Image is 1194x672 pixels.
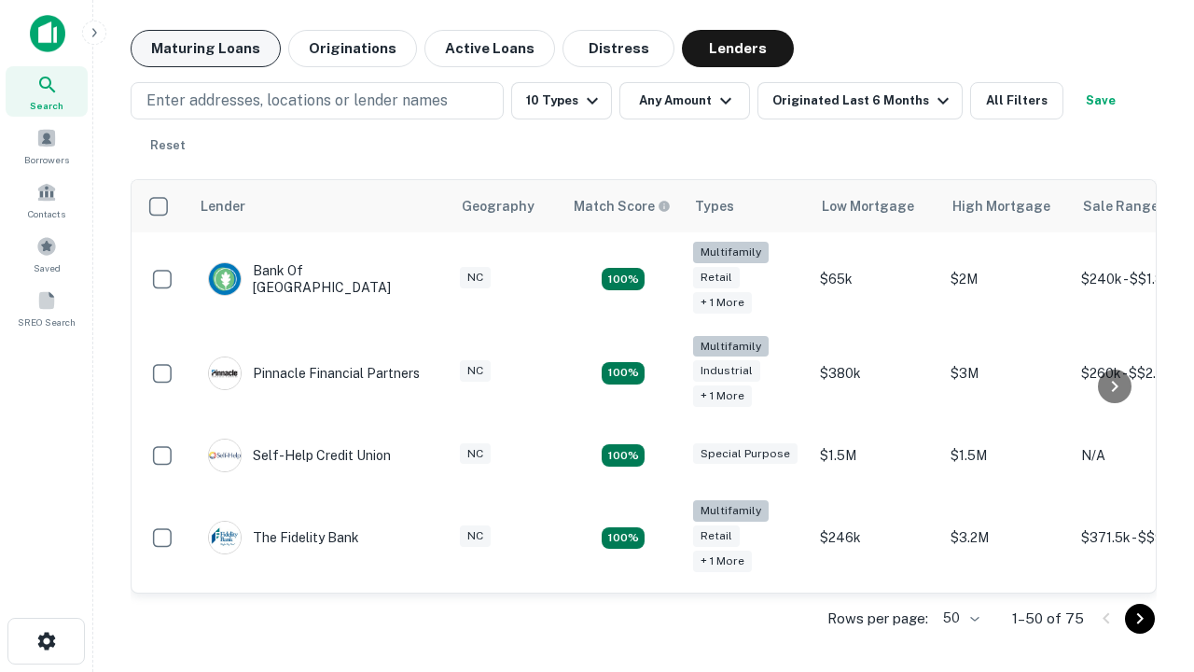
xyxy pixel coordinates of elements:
[693,385,752,407] div: + 1 more
[693,525,740,547] div: Retail
[18,315,76,329] span: SREO Search
[562,180,684,232] th: Capitalize uses an advanced AI algorithm to match your search with the best lender. The match sco...
[424,30,555,67] button: Active Loans
[30,98,63,113] span: Search
[209,263,241,295] img: picture
[619,82,750,119] button: Any Amount
[822,195,914,217] div: Low Mortgage
[6,283,88,333] a: SREO Search
[941,180,1072,232] th: High Mortgage
[1071,82,1131,119] button: Save your search to get updates of matches that match your search criteria.
[941,491,1072,585] td: $3.2M
[131,30,281,67] button: Maturing Loans
[827,608,928,630] p: Rows per page:
[1125,604,1155,634] button: Go to next page
[693,500,769,522] div: Multifamily
[695,195,734,217] div: Types
[936,605,982,632] div: 50
[288,30,417,67] button: Originations
[208,439,391,472] div: Self-help Credit Union
[684,180,811,232] th: Types
[511,82,612,119] button: 10 Types
[208,262,432,296] div: Bank Of [GEOGRAPHIC_DATA]
[208,357,420,390] div: Pinnacle Financial Partners
[1083,195,1159,217] div: Sale Range
[693,292,752,314] div: + 1 more
[201,195,245,217] div: Lender
[693,443,798,465] div: Special Purpose
[772,90,954,112] div: Originated Last 6 Months
[131,82,504,119] button: Enter addresses, locations or lender names
[460,267,491,288] div: NC
[209,440,241,471] img: picture
[6,66,88,117] a: Search
[24,152,69,167] span: Borrowers
[602,268,645,290] div: Matching Properties: 17, hasApolloMatch: undefined
[952,195,1050,217] div: High Mortgage
[693,267,740,288] div: Retail
[30,15,65,52] img: capitalize-icon.png
[562,30,674,67] button: Distress
[1012,608,1084,630] p: 1–50 of 75
[28,206,65,221] span: Contacts
[6,229,88,279] a: Saved
[574,196,667,217] h6: Match Score
[602,444,645,467] div: Matching Properties: 11, hasApolloMatch: undefined
[970,82,1063,119] button: All Filters
[208,521,359,554] div: The Fidelity Bank
[602,527,645,550] div: Matching Properties: 10, hasApolloMatch: undefined
[34,260,61,275] span: Saved
[1101,463,1194,553] iframe: Chat Widget
[460,443,491,465] div: NC
[811,420,941,491] td: $1.5M
[811,327,941,421] td: $380k
[460,360,491,382] div: NC
[6,120,88,171] a: Borrowers
[209,357,241,389] img: picture
[941,327,1072,421] td: $3M
[811,491,941,585] td: $246k
[941,232,1072,327] td: $2M
[451,180,562,232] th: Geography
[811,232,941,327] td: $65k
[941,420,1072,491] td: $1.5M
[189,180,451,232] th: Lender
[693,551,752,572] div: + 1 more
[693,360,760,382] div: Industrial
[693,242,769,263] div: Multifamily
[6,175,88,225] a: Contacts
[209,522,241,553] img: picture
[146,90,448,112] p: Enter addresses, locations or lender names
[138,127,198,164] button: Reset
[574,196,671,217] div: Capitalize uses an advanced AI algorithm to match your search with the best lender. The match sco...
[693,336,769,357] div: Multifamily
[460,525,491,547] div: NC
[602,362,645,385] div: Matching Properties: 14, hasApolloMatch: undefined
[682,30,794,67] button: Lenders
[757,82,963,119] button: Originated Last 6 Months
[462,195,535,217] div: Geography
[811,180,941,232] th: Low Mortgage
